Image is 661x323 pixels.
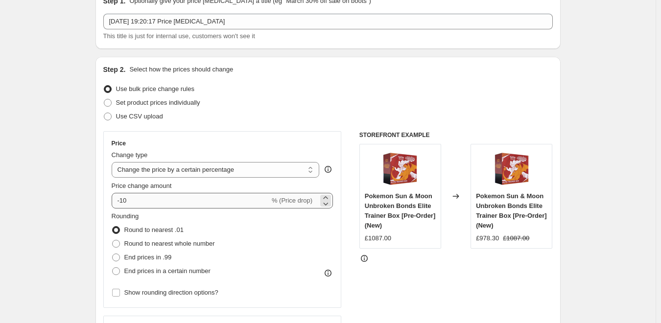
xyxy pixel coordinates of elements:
[103,65,126,74] h2: Step 2.
[103,14,553,29] input: 30% off holiday sale
[124,240,215,247] span: Round to nearest whole number
[116,99,200,106] span: Set product prices individually
[112,182,172,189] span: Price change amount
[124,254,172,261] span: End prices in .99
[124,267,211,275] span: End prices in a certain number
[124,226,184,233] span: Round to nearest .01
[359,131,553,139] h6: STOREFRONT EXAMPLE
[116,85,194,92] span: Use bulk price change rules
[272,197,312,204] span: % (Price drop)
[492,149,531,188] img: CopyofScarlet_VioletPrismaticEvolutionsSingles_600x600_49_80x.png
[365,192,436,229] span: Pokemon Sun & Moon Unbroken Bonds Elite Trainer Box [Pre-Order] (New)
[112,193,270,208] input: -15
[476,233,499,243] div: £978.30
[323,164,333,174] div: help
[112,139,126,147] h3: Price
[380,149,420,188] img: CopyofScarlet_VioletPrismaticEvolutionsSingles_600x600_49_80x.png
[124,289,218,296] span: Show rounding direction options?
[365,233,391,243] div: £1087.00
[112,212,139,220] span: Rounding
[116,113,163,120] span: Use CSV upload
[503,233,529,243] strike: £1087.00
[112,151,148,159] span: Change type
[129,65,233,74] p: Select how the prices should change
[103,32,255,40] span: This title is just for internal use, customers won't see it
[476,192,547,229] span: Pokemon Sun & Moon Unbroken Bonds Elite Trainer Box [Pre-Order] (New)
